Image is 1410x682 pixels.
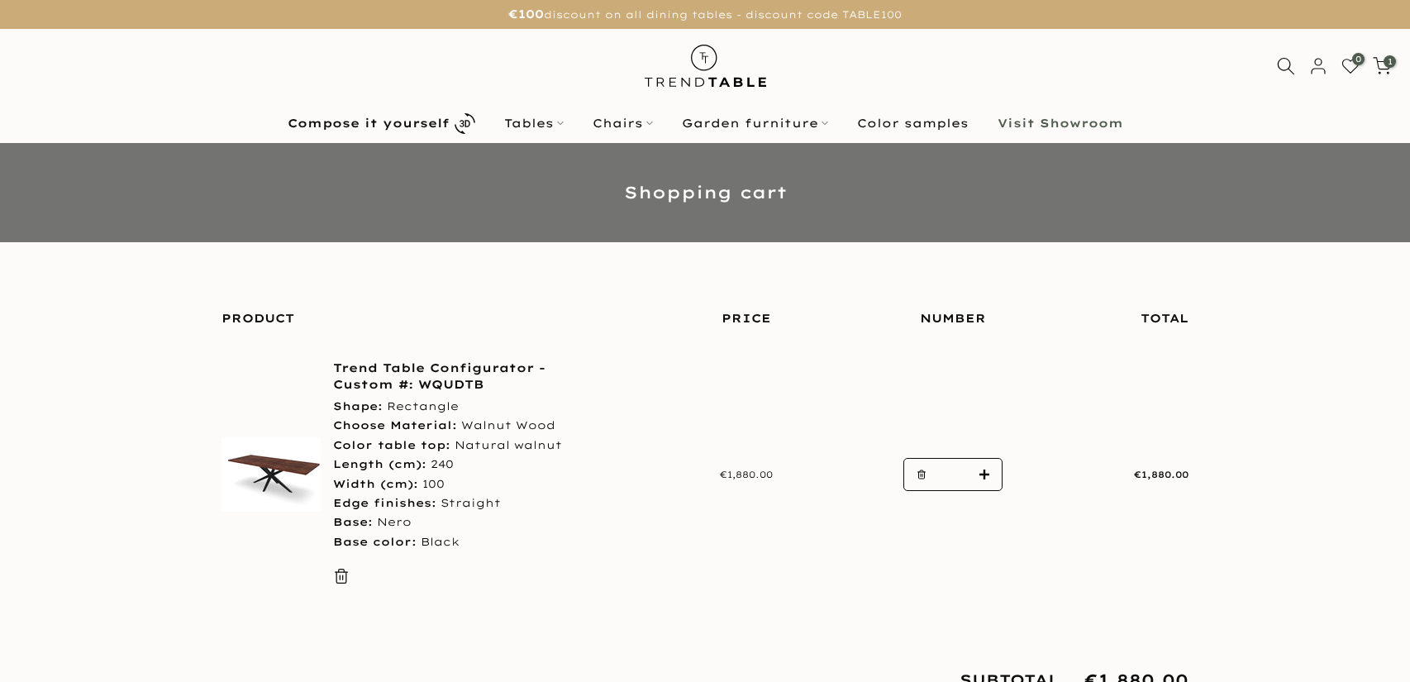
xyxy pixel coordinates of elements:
font: Price [722,311,771,326]
font: Base: [333,515,373,528]
a: Compose it yourself [273,109,489,138]
font: Natural walnut [455,438,562,451]
font: €100 [508,7,544,21]
font: Nero [377,515,412,528]
font: Black [421,535,460,548]
font: 240 [431,457,454,470]
a: Visit Showroom [983,113,1137,133]
font: 0 [1355,54,1361,64]
iframe: toggle-frame [2,598,84,680]
font: Length (cm): [333,457,426,470]
font: Straight [441,496,501,509]
font: Total [1141,311,1188,326]
font: Product [222,311,294,326]
font: Compose it yourself [288,116,450,131]
font: Width (cm): [333,477,418,490]
a: Color samples [842,113,983,133]
font: Color table top: [333,438,450,451]
font: Trend Table Configurator - Custom #: WQUDTB [333,360,545,392]
font: Rectangle [387,399,459,413]
font: Edge finishes: [333,496,436,509]
font: Walnut Wood [461,418,555,432]
font: 100 [422,477,445,490]
a: 1 [1373,57,1391,75]
font: Shopping cart [624,182,787,203]
a: Chairs [578,113,667,133]
a: 0 [1341,57,1360,75]
font: €1,880.00 [1134,469,1188,480]
font: 1 [1388,56,1393,67]
font: Visit Showroom [998,116,1123,131]
font: Base color: [333,535,417,548]
font: €1,880.00 [720,469,773,480]
img: trend table [633,29,778,103]
a: Trend Table Configurator - Custom #: WQUDTB [333,360,610,393]
font: Shape: [333,399,383,413]
font: Number [920,311,986,326]
a: Garden furniture [667,113,842,133]
font: Choose Material: [333,418,457,432]
a: Tables [489,113,578,133]
font: Color samples [857,116,969,131]
font: discount on all dining tables - discount code TABLE100 [544,8,902,21]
